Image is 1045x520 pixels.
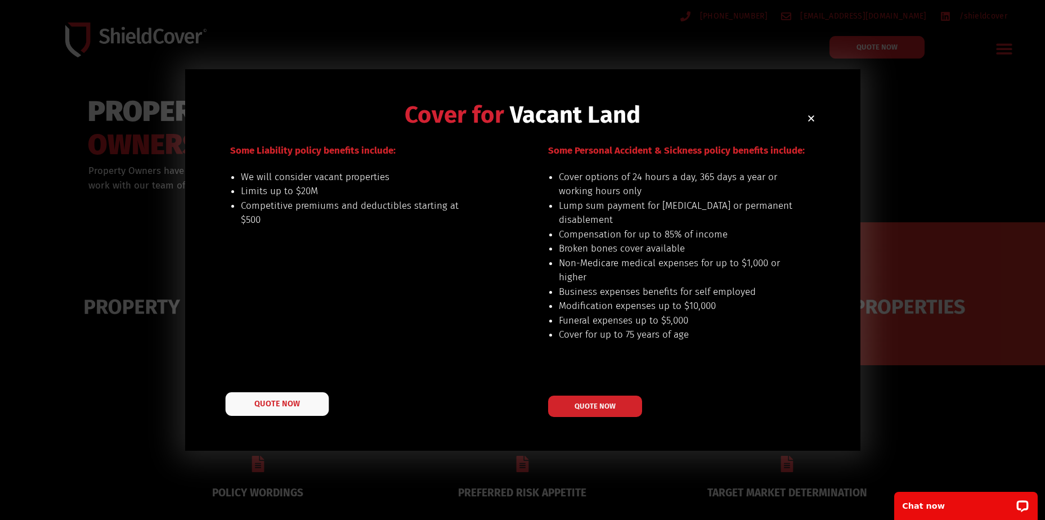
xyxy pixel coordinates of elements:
[559,227,793,242] li: Compensation for up to 85% of income
[575,402,616,410] span: QUOTE NOW
[510,101,640,129] span: Vacant Land
[559,170,793,199] li: Cover options of 24 hours a day, 365 days a year or working hours only
[559,285,793,299] li: Business expenses benefits for self employed
[887,485,1045,520] iframe: LiveChat chat widget
[241,184,476,199] li: Limits up to $20M
[559,199,793,227] li: Lump sum payment for [MEDICAL_DATA] or permanent disablement
[405,101,504,129] span: Cover for
[241,199,476,227] li: Competitive premiums and deductibles starting at $500
[548,145,805,156] span: Some Personal Accident & Sickness policy benefits include:
[559,256,793,285] li: Non-Medicare medical expenses for up to $1,000 or higher
[225,392,329,416] a: QUOTE NOW
[559,241,793,256] li: Broken bones cover available
[254,400,299,408] span: QUOTE NOW
[548,396,642,417] a: QUOTE NOW
[807,114,815,123] a: Close
[559,299,793,313] li: Modification expenses up to $10,000
[559,328,793,342] li: Cover for up to 75 years of age
[230,145,396,156] span: Some Liability policy benefits include:
[559,313,793,328] li: Funeral expenses up to $5,000
[241,170,476,185] li: We will consider vacant properties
